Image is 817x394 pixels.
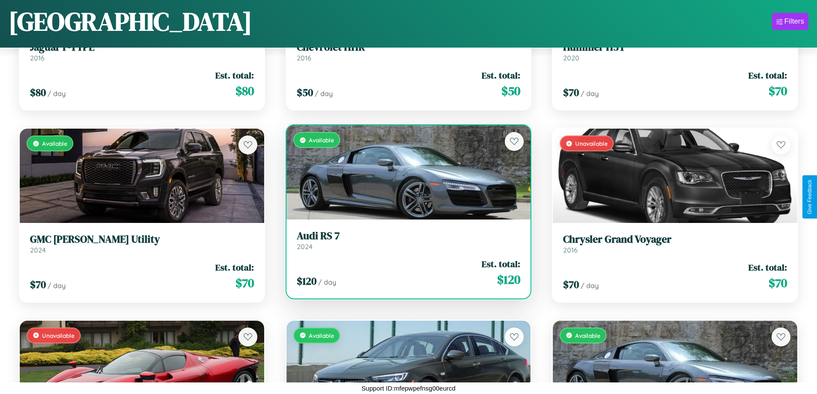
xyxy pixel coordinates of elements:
[769,82,787,99] span: $ 70
[297,85,313,99] span: $ 50
[563,246,578,254] span: 2016
[30,54,45,62] span: 2016
[575,140,608,147] span: Unavailable
[769,274,787,292] span: $ 70
[318,278,336,286] span: / day
[30,233,254,246] h3: GMC [PERSON_NAME] Utility
[30,41,254,62] a: Jaguar F-TYPE2016
[235,82,254,99] span: $ 80
[581,89,599,98] span: / day
[581,281,599,290] span: / day
[748,69,787,81] span: Est. total:
[563,41,787,54] h3: Hummer H3T
[297,41,521,54] h3: Chevrolet HHR
[563,85,579,99] span: $ 70
[48,89,66,98] span: / day
[482,258,520,270] span: Est. total:
[309,136,334,144] span: Available
[497,271,520,288] span: $ 120
[501,82,520,99] span: $ 50
[807,180,813,214] div: Give Feedback
[297,230,521,242] h3: Audi RS 7
[362,382,455,394] p: Support ID: mfepwpefnsg00eurcd
[30,85,46,99] span: $ 80
[48,281,66,290] span: / day
[215,261,254,274] span: Est. total:
[784,17,804,26] div: Filters
[315,89,333,98] span: / day
[42,140,67,147] span: Available
[575,332,600,339] span: Available
[297,54,311,62] span: 2016
[235,274,254,292] span: $ 70
[215,69,254,81] span: Est. total:
[30,233,254,254] a: GMC [PERSON_NAME] Utility2024
[772,13,808,30] button: Filters
[9,4,252,39] h1: [GEOGRAPHIC_DATA]
[563,41,787,62] a: Hummer H3T2020
[482,69,520,81] span: Est. total:
[297,41,521,62] a: Chevrolet HHR2016
[42,332,75,339] span: Unavailable
[563,277,579,292] span: $ 70
[297,274,317,288] span: $ 120
[30,41,254,54] h3: Jaguar F-TYPE
[563,233,787,254] a: Chrysler Grand Voyager2016
[30,277,46,292] span: $ 70
[30,246,46,254] span: 2024
[748,261,787,274] span: Est. total:
[563,233,787,246] h3: Chrysler Grand Voyager
[309,332,334,339] span: Available
[297,230,521,251] a: Audi RS 72024
[297,242,313,251] span: 2024
[563,54,579,62] span: 2020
